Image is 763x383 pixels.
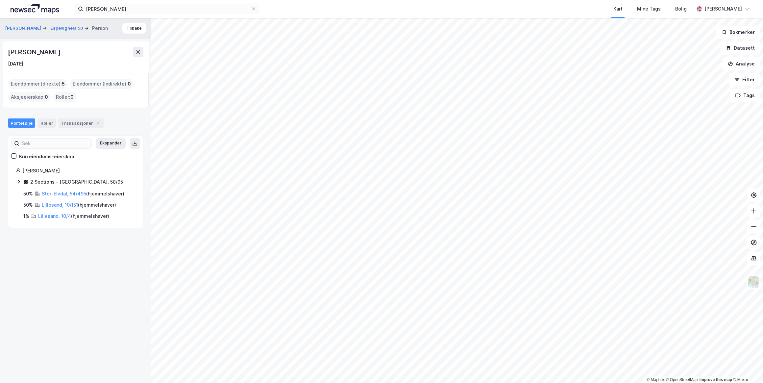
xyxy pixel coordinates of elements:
[730,351,763,383] div: Kontrollprogram for chat
[748,276,760,288] img: Z
[720,41,760,55] button: Datasett
[42,201,116,209] div: ( hjemmelshaver )
[675,5,687,13] div: Bolig
[38,212,109,220] div: ( hjemmelshaver )
[8,92,51,102] div: Aksjeeierskap :
[70,93,74,101] span: 0
[666,377,698,382] a: OpenStreetMap
[730,351,763,383] iframe: Chat Widget
[128,80,131,88] span: 0
[23,190,33,198] div: 50%
[700,377,732,382] a: Improve this map
[62,80,65,88] span: 5
[30,178,123,186] div: 2 Sections - [GEOGRAPHIC_DATA], 58/95
[96,138,126,149] button: Ekspander
[8,60,23,68] div: [DATE]
[92,24,108,32] div: Person
[42,190,124,198] div: ( hjemmelshaver )
[704,5,742,13] div: [PERSON_NAME]
[42,191,86,196] a: Stor-Elvdal, 54/495
[122,23,146,34] button: Tilbake
[716,26,760,39] button: Bokmerker
[8,47,62,57] div: [PERSON_NAME]
[94,120,101,126] div: 7
[38,213,71,219] a: Lillesand, 10/4
[730,89,760,102] button: Tags
[50,25,85,32] button: Espevigheia 50
[83,4,251,14] input: Søk på adresse, matrikkel, gårdeiere, leietakere eller personer
[729,73,760,86] button: Filter
[42,202,78,208] a: Lillesand, 10/151
[22,167,135,175] div: [PERSON_NAME]
[8,79,67,89] div: Eiendommer (direkte) :
[59,118,104,128] div: Transaksjoner
[38,118,56,128] div: Roller
[613,5,623,13] div: Kart
[637,5,661,13] div: Mine Tags
[53,92,76,102] div: Roller :
[23,201,33,209] div: 50%
[70,79,134,89] div: Eiendommer (Indirekte) :
[722,57,760,70] button: Analyse
[23,212,29,220] div: 1%
[8,118,35,128] div: Portefølje
[11,4,59,14] img: logo.a4113a55bc3d86da70a041830d287a7e.svg
[45,93,48,101] span: 0
[5,25,43,32] button: [PERSON_NAME]
[647,377,665,382] a: Mapbox
[19,153,74,161] div: Kun eiendoms-eierskap
[19,139,91,148] input: Søk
